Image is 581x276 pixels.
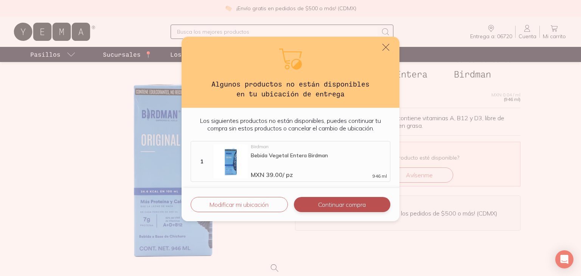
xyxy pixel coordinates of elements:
[294,197,390,212] button: Continuar compra
[555,250,573,268] div: Open Intercom Messenger
[214,144,248,178] img: Bebida Vegetal Entera Birdman
[373,174,387,178] span: 946 ml
[191,117,390,132] p: Los siguientes productos no están disponibles, puedes continuar tu compra sin estos productos o c...
[251,152,387,159] div: Bebida Vegetal Entera Birdman
[251,171,293,178] span: MXN 39.00 / pz
[182,37,399,222] div: default
[206,79,375,99] h3: Algunos productos no están disponibles en tu ubicación de entrega
[251,144,387,149] div: Birdman
[191,197,288,212] button: Modificar mi ubicación
[193,158,211,165] div: 1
